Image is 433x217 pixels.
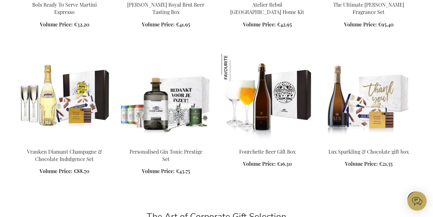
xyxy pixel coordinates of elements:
img: Fourchette Beer Gift Box [222,54,249,81]
span: €42.95 [277,21,292,28]
span: Volume Price: [40,168,72,174]
span: €41.95 [176,21,190,28]
a: The Ultimate [PERSON_NAME] Fragrance Set [333,1,404,15]
a: Bols Ready To Serve Martini Espresso [32,1,97,15]
a: GEPERSONALISEERDE GIN TONIC COCKTAIL SET [120,140,211,146]
a: Volume Price: €43.75 [142,168,190,175]
a: Atelier Rebul [GEOGRAPHIC_DATA] Home Kit [230,1,304,15]
span: €16.30 [277,160,292,167]
a: Fourchette Beer Gift Box [239,148,296,155]
span: €88.70 [74,168,89,174]
img: Vranken Diamant Champagne & Chocolate Indulgence Set [19,54,110,143]
iframe: belco-activator-frame [407,192,427,211]
span: Volume Price: [344,21,377,28]
span: Volume Price: [142,168,175,174]
span: €43.75 [176,168,190,174]
span: Volume Price: [243,160,276,167]
img: Lux Sparkling & Chocolate gift box [323,54,414,143]
span: €95.40 [378,21,393,28]
a: Fourchette Beer Gift Box Fourchette Beer Gift Box [222,140,313,146]
img: GEPERSONALISEERDE GIN TONIC COCKTAIL SET [120,54,211,143]
img: Fourchette Beer Gift Box [222,54,313,143]
a: Volume Price: €16.30 [243,160,292,168]
a: Volume Price: €95.40 [344,21,393,28]
a: [PERSON_NAME] Royal Brut Beer Tasting Box [127,1,204,15]
a: Volume Price: €41.95 [142,21,190,28]
a: Volume Price: €88.70 [40,168,89,175]
span: Volume Price: [40,21,73,28]
span: Volume Price: [243,21,276,28]
a: Volume Price: €42.95 [243,21,292,28]
span: Volume Price: [142,21,175,28]
span: €32.20 [74,21,89,28]
a: Vranken Diamant Champagne & Chocolate Indulgence Set [19,140,110,146]
a: Lux Sparkling & Chocolade gift box [323,140,414,146]
a: Vranken Diamant Champagne & Chocolate Indulgence Set [27,148,102,162]
a: Personalised Gin Tonic Prestige Set [129,148,202,162]
a: Volume Price: €32.20 [40,21,89,28]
